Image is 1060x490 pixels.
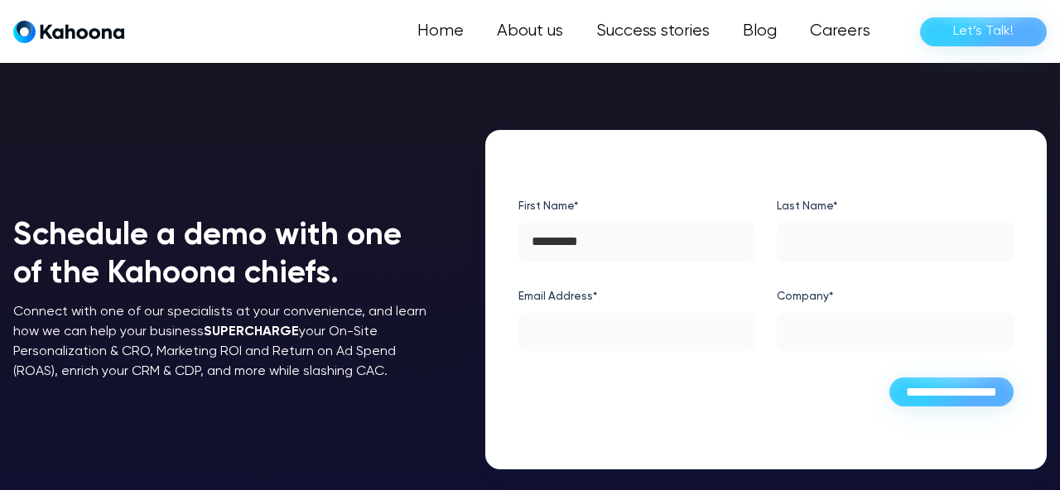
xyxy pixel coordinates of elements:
label: Email Address* [518,283,755,310]
label: Company* [777,283,1014,310]
a: home [13,20,124,44]
strong: SUPERCHARGE [204,325,299,339]
a: Success stories [580,15,726,48]
a: Home [401,15,480,48]
a: Blog [726,15,793,48]
div: Let’s Talk! [953,18,1014,45]
label: Last Name* [777,193,1014,219]
a: Careers [793,15,887,48]
label: First Name* [518,193,755,219]
p: Connect with one of our specialists at your convenience, and learn how we can help your business ... [13,302,436,382]
a: About us [480,15,580,48]
form: Demo Form [518,193,1014,407]
a: Let’s Talk! [920,17,1047,46]
h1: Schedule a demo with one of the Kahoona chiefs. [13,218,436,293]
